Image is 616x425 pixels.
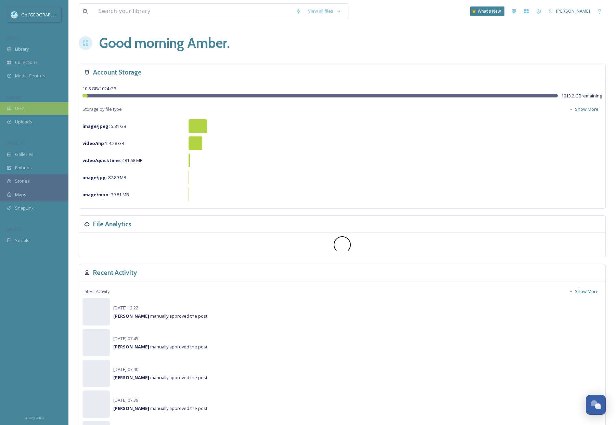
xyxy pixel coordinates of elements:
span: 1013.2 GB remaining [561,93,602,99]
span: Go [GEOGRAPHIC_DATA] [21,11,72,18]
span: Library [15,46,29,52]
span: [DATE] 07:40 [113,366,138,372]
span: manually approved the post. [113,313,208,319]
h1: Good morning Amber . [99,33,230,53]
span: Collections [15,59,38,66]
span: Privacy Policy [24,416,44,420]
button: Show More [566,285,602,298]
a: What's New [470,6,504,16]
h3: File Analytics [93,219,131,229]
span: Embeds [15,164,32,171]
span: [PERSON_NAME] [556,8,590,14]
span: MEDIA [7,35,19,40]
button: Show More [566,103,602,116]
span: Stories [15,178,30,184]
span: 79.81 MB [82,191,129,198]
h3: Account Storage [93,67,142,77]
span: manually approved the post. [113,405,208,411]
span: [DATE] 12:22 [113,305,138,311]
span: WIDGETS [7,141,23,146]
span: 87.89 MB [82,174,126,181]
input: Search your library [95,4,292,19]
strong: [PERSON_NAME] [113,374,149,381]
strong: image/mpo : [82,191,110,198]
span: 5.81 GB [82,123,126,129]
span: COLLECT [7,95,22,100]
span: 4.28 GB [82,140,124,146]
span: Galleries [15,151,34,158]
strong: [PERSON_NAME] [113,313,149,319]
a: Privacy Policy [24,413,44,422]
strong: [PERSON_NAME] [113,405,149,411]
span: SOCIALS [7,227,21,232]
span: Uploads [15,119,32,125]
span: UGC [15,105,24,112]
span: 10.8 GB / 1024 GB [82,85,116,92]
span: Media Centres [15,72,45,79]
span: Latest Activity [82,288,110,295]
strong: video/mp4 : [82,140,108,146]
strong: image/jpg : [82,174,107,181]
span: Socials [15,237,29,244]
button: Open Chat [586,395,606,415]
span: manually approved the post. [113,344,208,350]
span: 481.68 MB [82,157,143,163]
h3: Recent Activity [93,268,137,278]
span: Maps [15,191,26,198]
span: Storage by file type [82,106,122,112]
span: SnapLink [15,205,34,211]
strong: image/jpeg : [82,123,110,129]
span: [DATE] 07:39 [113,397,138,403]
span: [DATE] 07:45 [113,335,138,342]
span: manually approved the post. [113,374,208,381]
a: View all files [305,4,345,18]
a: [PERSON_NAME] [545,4,593,18]
strong: [PERSON_NAME] [113,344,149,350]
strong: video/quicktime : [82,157,121,163]
img: GoGreatLogo_MISkies_RegionalTrails%20%281%29.png [11,11,18,18]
